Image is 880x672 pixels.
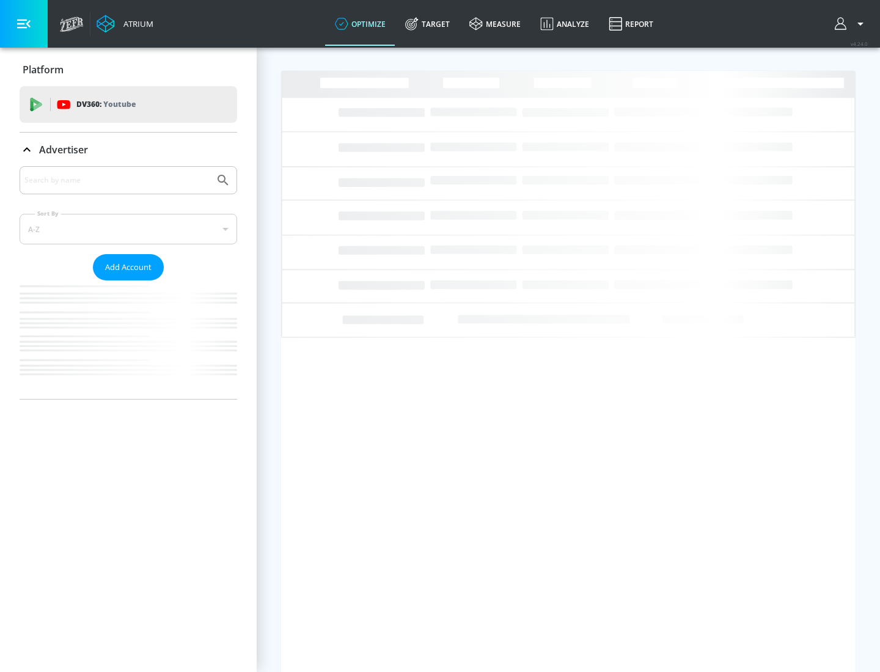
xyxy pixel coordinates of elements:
a: Target [395,2,460,46]
div: A-Z [20,214,237,244]
p: Platform [23,63,64,76]
a: measure [460,2,530,46]
div: Advertiser [20,166,237,399]
a: Analyze [530,2,599,46]
p: Advertiser [39,143,88,156]
a: Report [599,2,663,46]
nav: list of Advertiser [20,280,237,399]
div: Atrium [119,18,153,29]
span: v 4.24.0 [851,40,868,47]
div: Advertiser [20,133,237,167]
span: Add Account [105,260,152,274]
a: optimize [325,2,395,46]
input: Search by name [24,172,210,188]
button: Add Account [93,254,164,280]
label: Sort By [35,210,61,217]
p: Youtube [103,98,136,111]
div: DV360: Youtube [20,86,237,123]
a: Atrium [97,15,153,33]
div: Platform [20,53,237,87]
p: DV360: [76,98,136,111]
